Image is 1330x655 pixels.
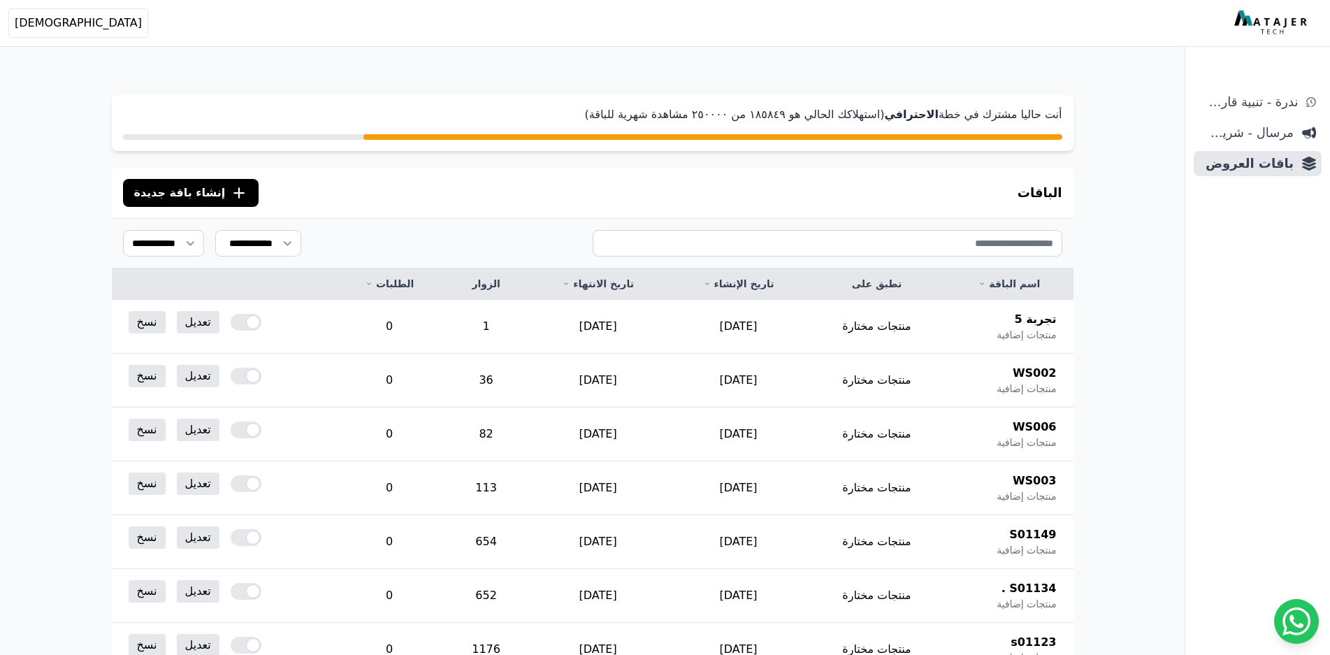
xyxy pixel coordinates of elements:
[177,473,219,495] a: تعديل
[668,515,808,569] td: [DATE]
[528,569,668,623] td: [DATE]
[334,408,444,461] td: 0
[177,311,219,333] a: تعديل
[1199,154,1294,173] span: باقات العروض
[962,277,1056,291] a: اسم الباقة
[528,300,668,354] td: [DATE]
[528,354,668,408] td: [DATE]
[134,185,226,201] span: إنشاء باقة جديدة
[544,277,651,291] a: تاريخ الانتهاء
[809,569,946,623] td: منتجات مختارة
[1011,634,1056,651] span: s01123
[809,268,946,300] th: تطبق على
[809,354,946,408] td: منتجات مختارة
[177,419,219,441] a: تعديل
[668,408,808,461] td: [DATE]
[997,543,1056,557] span: منتجات إضافية
[15,15,142,31] span: [DEMOGRAPHIC_DATA]
[444,515,528,569] td: 654
[1009,526,1056,543] span: S01149
[528,515,668,569] td: [DATE]
[177,580,219,603] a: تعديل
[884,108,939,121] strong: الاحترافي
[8,8,148,38] button: [DEMOGRAPHIC_DATA]
[668,461,808,515] td: [DATE]
[129,526,166,549] a: نسخ
[1018,183,1062,203] h3: الباقات
[334,515,444,569] td: 0
[1002,580,1057,597] span: S01134 .
[1234,10,1310,36] img: MatajerTech Logo
[668,569,808,623] td: [DATE]
[444,408,528,461] td: 82
[685,277,791,291] a: تاريخ الإنشاء
[809,461,946,515] td: منتجات مختارة
[1013,365,1057,382] span: WS002
[351,277,428,291] a: الطلبات
[129,311,166,333] a: نسخ
[809,515,946,569] td: منتجات مختارة
[444,461,528,515] td: 113
[668,300,808,354] td: [DATE]
[444,268,528,300] th: الزوار
[334,354,444,408] td: 0
[809,408,946,461] td: منتجات مختارة
[177,365,219,387] a: تعديل
[444,300,528,354] td: 1
[334,569,444,623] td: 0
[997,328,1056,342] span: منتجات إضافية
[1199,123,1294,143] span: مرسال - شريط دعاية
[528,461,668,515] td: [DATE]
[123,179,259,207] button: إنشاء باقة جديدة
[997,436,1056,449] span: منتجات إضافية
[1013,419,1057,436] span: WS006
[129,580,166,603] a: نسخ
[334,300,444,354] td: 0
[1015,311,1057,328] span: تجربة 5
[997,489,1056,503] span: منتجات إضافية
[444,569,528,623] td: 652
[528,408,668,461] td: [DATE]
[1199,92,1298,112] span: ندرة - تنبية قارب علي النفاذ
[123,106,1062,123] p: أنت حاليا مشترك في خطة (استهلاكك الحالي هو ١٨٥٨٤٩ من ٢٥۰۰۰۰ مشاهدة شهرية للباقة)
[997,597,1056,611] span: منتجات إضافية
[668,354,808,408] td: [DATE]
[809,300,946,354] td: منتجات مختارة
[129,419,166,441] a: نسخ
[129,365,166,387] a: نسخ
[334,461,444,515] td: 0
[177,526,219,549] a: تعديل
[997,382,1056,396] span: منتجات إضافية
[129,473,166,495] a: نسخ
[444,354,528,408] td: 36
[1013,473,1057,489] span: WS003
